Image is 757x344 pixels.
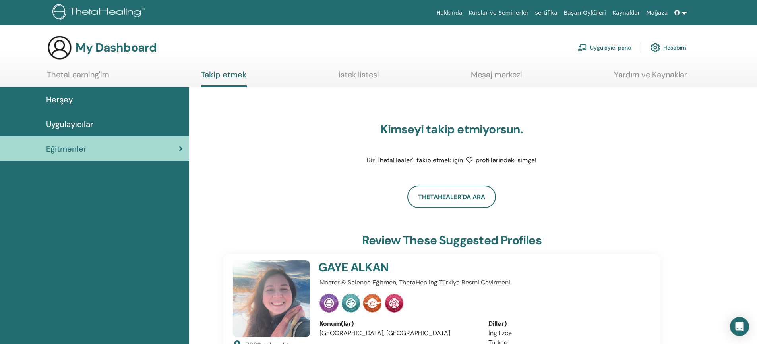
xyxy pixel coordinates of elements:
img: chalkboard-teacher.svg [577,44,587,51]
a: Kaynaklar [609,6,643,20]
h3: My Dashboard [76,40,157,55]
a: Mesaj merkezi [471,70,522,85]
a: Uygulayıcı pano [577,39,631,56]
span: Uygulayıcılar [46,118,93,130]
img: default.jpg [233,260,310,337]
a: Yardım ve Kaynaklar [614,70,687,85]
a: ThetaLearning'im [47,70,109,85]
a: istek listesi [339,70,379,85]
h4: GAYE ALKAN [318,260,590,275]
a: Takip etmek [201,70,247,87]
a: Mağaza [643,6,671,20]
div: Open Intercom Messenger [730,317,749,336]
div: Diller) [488,319,645,329]
span: Eğitmenler [46,143,87,155]
a: Hakkında [433,6,466,20]
a: Kurslar ve Seminerler [465,6,532,20]
a: Hesabım [651,39,686,56]
a: Başarı Öyküleri [561,6,609,20]
span: Herşey [46,94,73,106]
a: ThetaHealer'da Ara [407,186,496,208]
img: logo.png [52,4,147,22]
li: İngilizce [488,329,645,338]
li: [GEOGRAPHIC_DATA], [GEOGRAPHIC_DATA] [319,329,476,338]
h3: Kimseyi takip etmiyorsun. [352,122,551,136]
p: Bir ThetaHealer'ı takip etmek için profillerindeki simge! [352,156,551,165]
div: Konum(lar) [319,319,476,329]
img: generic-user-icon.jpg [47,35,72,60]
a: sertifika [532,6,560,20]
img: cog.svg [651,41,660,54]
h3: Review these suggested profiles [362,233,542,248]
p: Master & Science Eğitmen, ThetaHealing Türkiye Resmi Çevirmeni [319,278,645,287]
